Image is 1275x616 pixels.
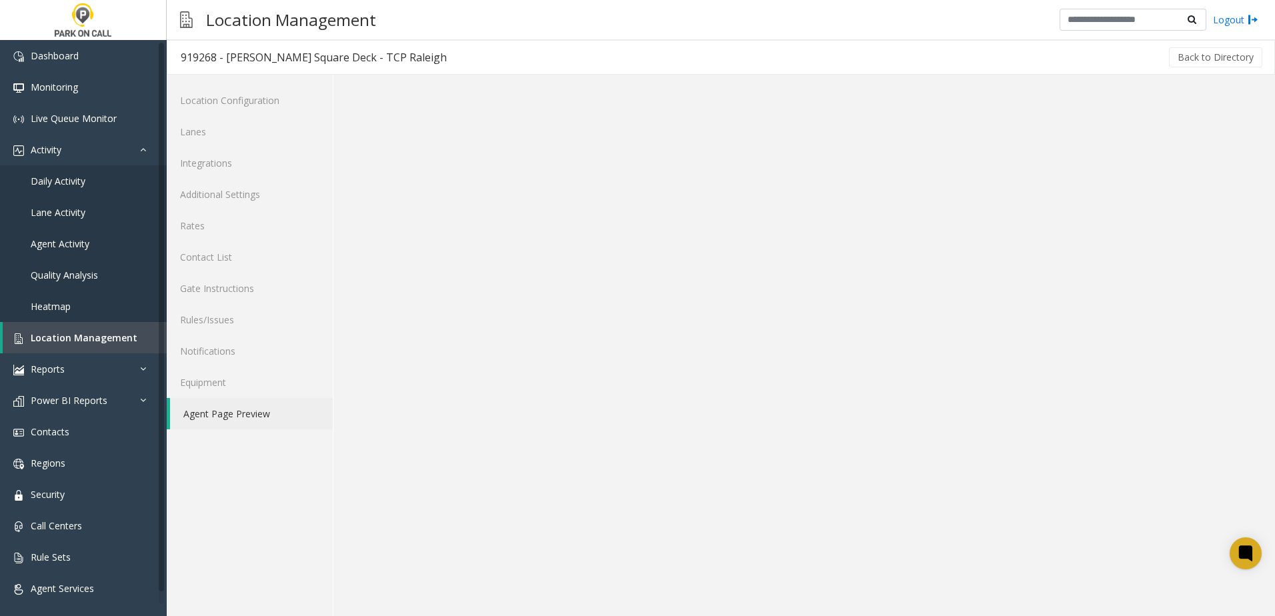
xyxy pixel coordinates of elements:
[13,51,24,62] img: 'icon'
[31,300,71,313] span: Heatmap
[1213,13,1258,27] a: Logout
[31,175,85,187] span: Daily Activity
[13,459,24,469] img: 'icon'
[13,553,24,563] img: 'icon'
[167,335,333,367] a: Notifications
[31,143,61,156] span: Activity
[31,551,71,563] span: Rule Sets
[167,116,333,147] a: Lanes
[13,365,24,375] img: 'icon'
[167,273,333,304] a: Gate Instructions
[31,425,69,438] span: Contacts
[13,396,24,407] img: 'icon'
[167,241,333,273] a: Contact List
[180,3,193,36] img: pageIcon
[31,81,78,93] span: Monitoring
[167,85,333,116] a: Location Configuration
[170,398,333,429] a: Agent Page Preview
[167,210,333,241] a: Rates
[31,331,137,344] span: Location Management
[199,3,383,36] h3: Location Management
[167,367,333,398] a: Equipment
[13,521,24,532] img: 'icon'
[167,304,333,335] a: Rules/Issues
[31,394,107,407] span: Power BI Reports
[1248,13,1258,27] img: logout
[13,114,24,125] img: 'icon'
[1169,47,1262,67] button: Back to Directory
[31,237,89,250] span: Agent Activity
[13,333,24,344] img: 'icon'
[13,145,24,156] img: 'icon'
[31,363,65,375] span: Reports
[31,457,65,469] span: Regions
[31,206,85,219] span: Lane Activity
[181,49,447,66] div: 919268 - [PERSON_NAME] Square Deck - TCP Raleigh
[13,83,24,93] img: 'icon'
[3,322,167,353] a: Location Management
[31,582,94,595] span: Agent Services
[31,112,117,125] span: Live Queue Monitor
[167,147,333,179] a: Integrations
[31,519,82,532] span: Call Centers
[31,49,79,62] span: Dashboard
[31,269,98,281] span: Quality Analysis
[13,490,24,501] img: 'icon'
[31,488,65,501] span: Security
[167,179,333,210] a: Additional Settings
[13,427,24,438] img: 'icon'
[13,584,24,595] img: 'icon'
